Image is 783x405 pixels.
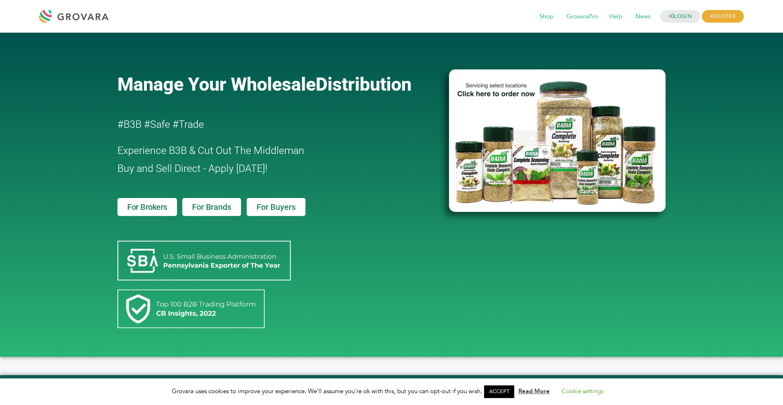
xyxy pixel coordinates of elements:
[247,198,305,216] a: For Buyers
[660,10,700,23] a: LOGIN
[257,203,296,211] span: For Buyers
[117,145,304,156] span: Experience B3B & Cut Out The Middleman
[117,162,268,174] span: Buy and Sell Direct - Apply [DATE]!
[561,12,604,21] a: GrovaraPro
[484,385,514,398] a: ACCEPT
[562,387,604,395] a: Cookie settings
[172,387,612,395] span: Grovara uses cookies to improve your experience. We'll assume you're ok with this, but you can op...
[182,198,241,216] a: For Brands
[518,387,550,395] a: Read More
[117,198,177,216] a: For Brokers
[630,9,656,24] span: News
[127,203,167,211] span: For Brokers
[702,10,744,23] span: REGISTER
[604,9,628,24] span: Help
[534,12,559,21] a: Shop
[117,73,316,95] span: Manage Your Wholesale
[561,9,604,24] span: GrovaraPro
[604,12,628,21] a: Help
[630,12,656,21] a: News
[117,116,402,134] h2: #B3B #Safe #Trade
[192,203,231,211] span: For Brands
[534,9,559,24] span: Shop
[316,73,411,95] span: Distribution
[117,73,436,95] a: Manage Your WholesaleDistribution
